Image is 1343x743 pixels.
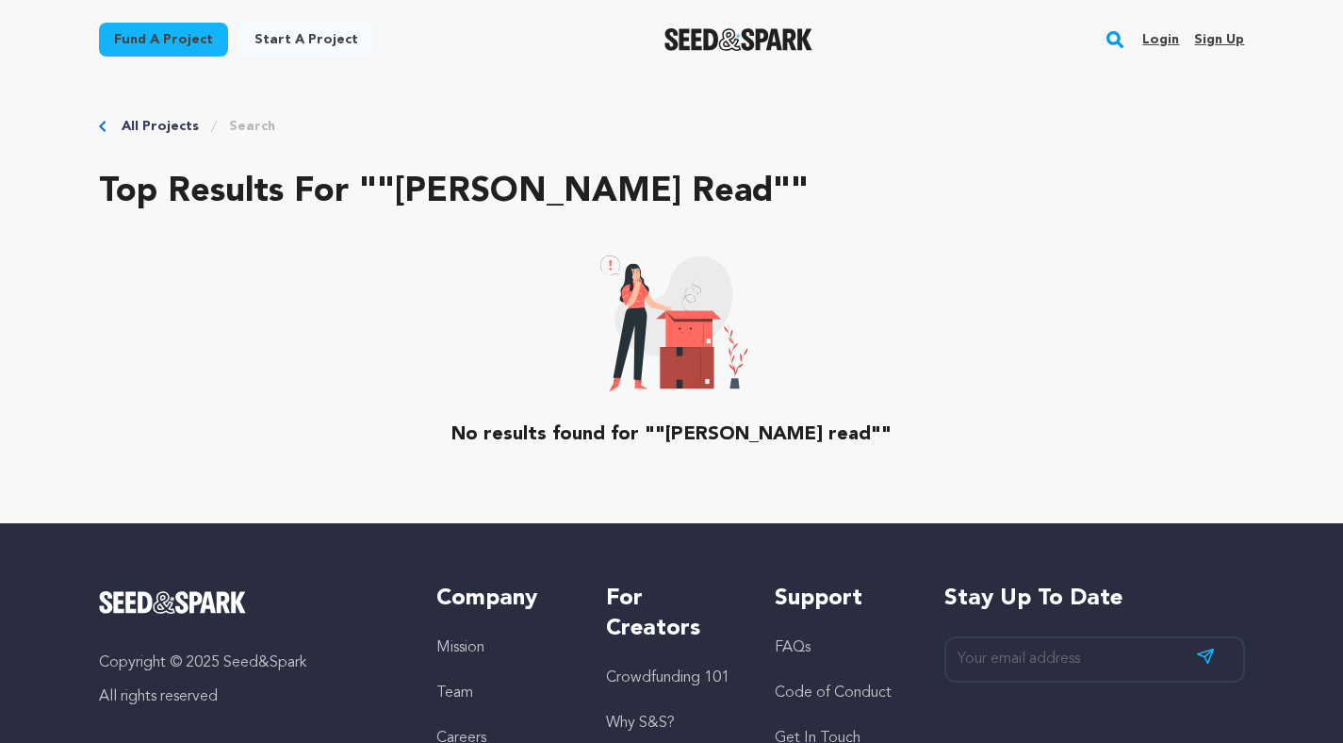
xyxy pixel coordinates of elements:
[775,640,811,655] a: FAQs
[606,716,675,731] a: Why S&S?
[239,23,373,57] a: Start a project
[606,584,737,644] h5: For Creators
[99,591,400,614] a: Seed&Spark Homepage
[229,117,275,136] a: Search
[99,652,400,674] p: Copyright © 2025 Seed&Spark
[99,173,1245,211] h2: Top results for ""[PERSON_NAME] read""
[122,117,199,136] a: All Projects
[436,685,473,701] a: Team
[606,670,729,685] a: Crowdfunding 101
[436,584,567,614] h5: Company
[944,584,1245,614] h5: Stay up to date
[664,28,812,51] a: Seed&Spark Homepage
[1142,25,1179,55] a: Login
[664,28,812,51] img: Seed&Spark Logo Dark Mode
[99,117,1245,136] div: Breadcrumb
[436,640,484,655] a: Mission
[775,685,892,701] a: Code of Conduct
[99,23,228,57] a: Fund a project
[775,584,906,614] h5: Support
[99,685,400,708] p: All rights reserved
[596,249,748,391] img: No result icon
[1194,25,1244,55] a: Sign up
[944,636,1245,683] input: Your email address
[99,591,247,614] img: Seed&Spark Logo
[451,421,892,448] p: No results found for ""[PERSON_NAME] read""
